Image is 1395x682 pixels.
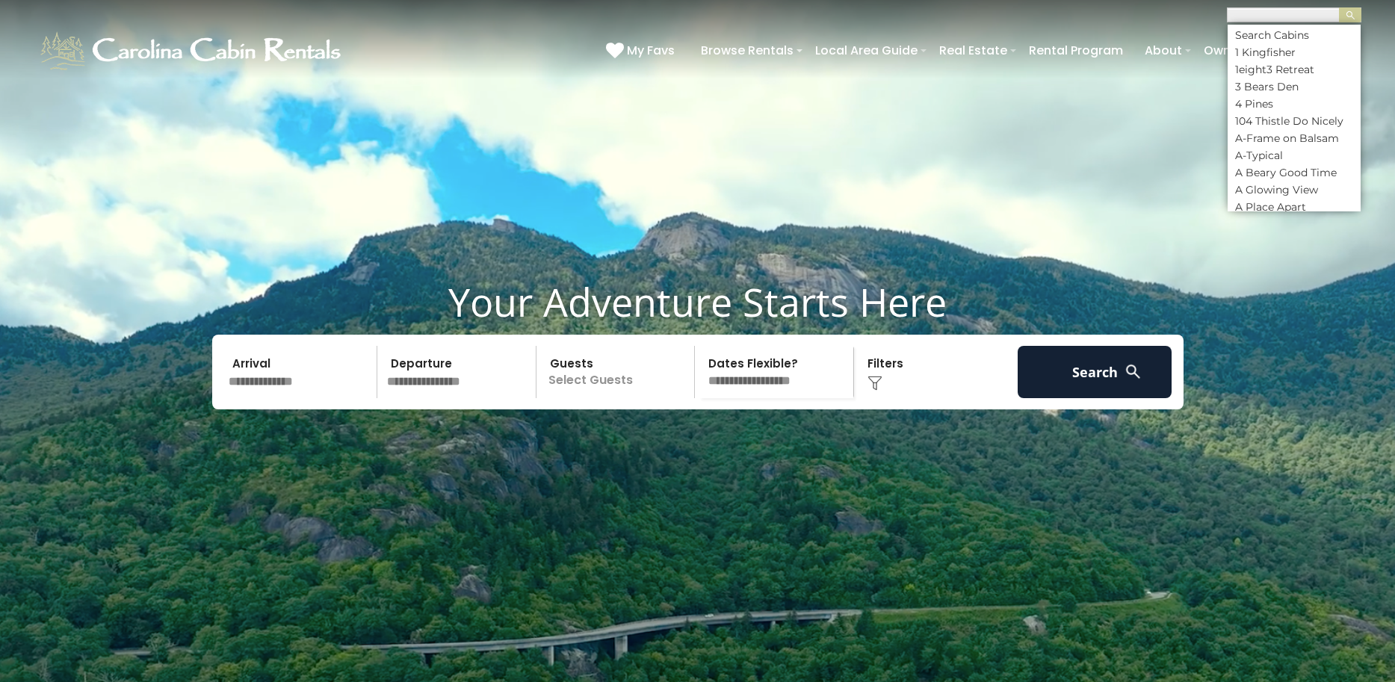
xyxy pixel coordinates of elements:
span: My Favs [627,41,675,60]
img: filter--v1.png [867,376,882,391]
li: A Beary Good Time [1228,166,1361,179]
a: My Favs [606,41,678,61]
h1: Your Adventure Starts Here [11,279,1384,325]
li: A-Frame on Balsam [1228,131,1361,145]
a: Real Estate [932,37,1015,63]
button: Search [1018,346,1172,398]
li: Search Cabins [1228,28,1361,42]
a: About [1137,37,1190,63]
li: A-Typical [1228,149,1361,162]
a: Rental Program [1021,37,1130,63]
a: Local Area Guide [808,37,925,63]
a: Owner Login [1196,37,1285,63]
p: Select Guests [541,346,695,398]
a: Browse Rentals [693,37,801,63]
li: 1 Kingfisher [1228,46,1361,59]
img: search-regular-white.png [1124,362,1142,381]
li: A Glowing View [1228,183,1361,196]
li: 3 Bears Den [1228,80,1361,93]
li: A Place Apart [1228,200,1361,214]
img: White-1-1-2.png [37,28,347,73]
li: 4 Pines [1228,97,1361,111]
li: 104 Thistle Do Nicely [1228,114,1361,128]
li: 1eight3 Retreat [1228,63,1361,76]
